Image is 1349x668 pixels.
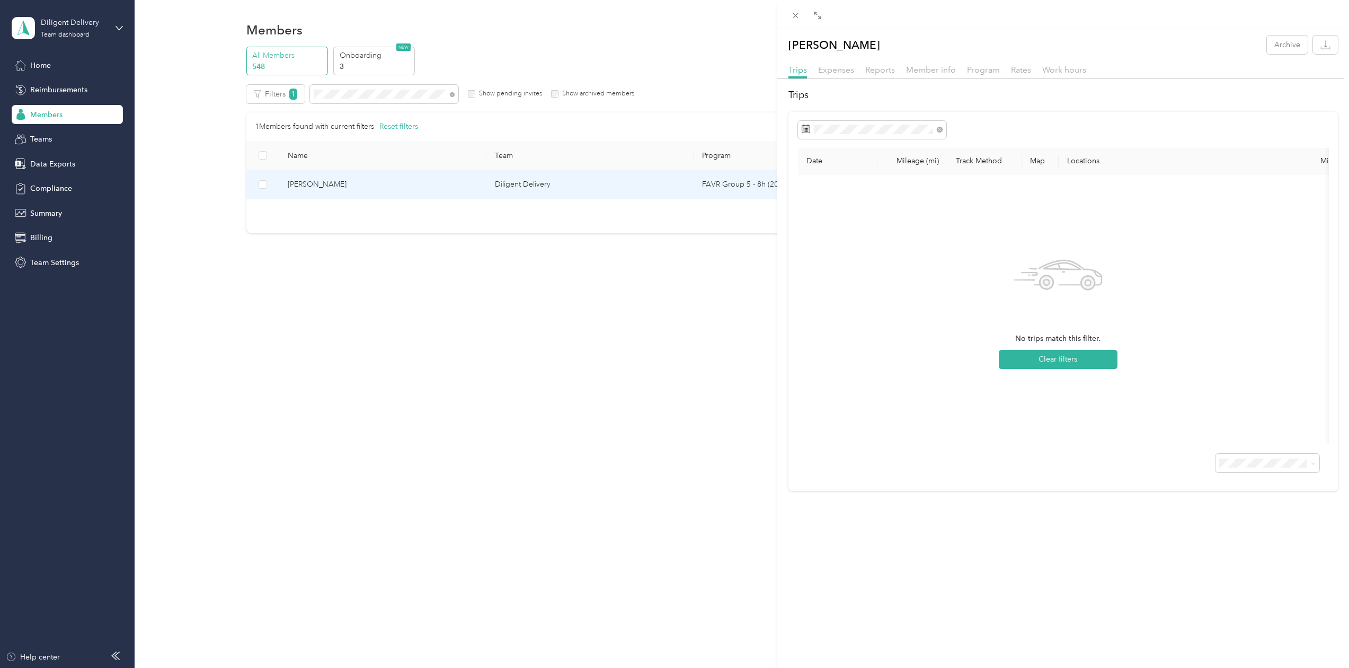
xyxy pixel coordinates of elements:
span: Rates [1011,65,1031,75]
span: Reports [865,65,895,75]
th: Locations [1059,148,1302,174]
th: Map [1022,148,1059,174]
span: No trips match this filter. [1015,333,1100,345]
th: Track Method [947,148,1022,174]
iframe: Everlance-gr Chat Button Frame [1290,609,1349,668]
th: Date [798,148,877,174]
span: Work hours [1042,65,1086,75]
span: Program [967,65,1000,75]
span: Trips [788,65,807,75]
button: Clear filters [999,350,1117,369]
button: Archive [1267,36,1308,54]
p: [PERSON_NAME] [788,36,880,54]
th: Mileage (mi) [877,148,947,174]
h2: Trips [788,88,1338,102]
span: Expenses [818,65,854,75]
span: Member info [906,65,956,75]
